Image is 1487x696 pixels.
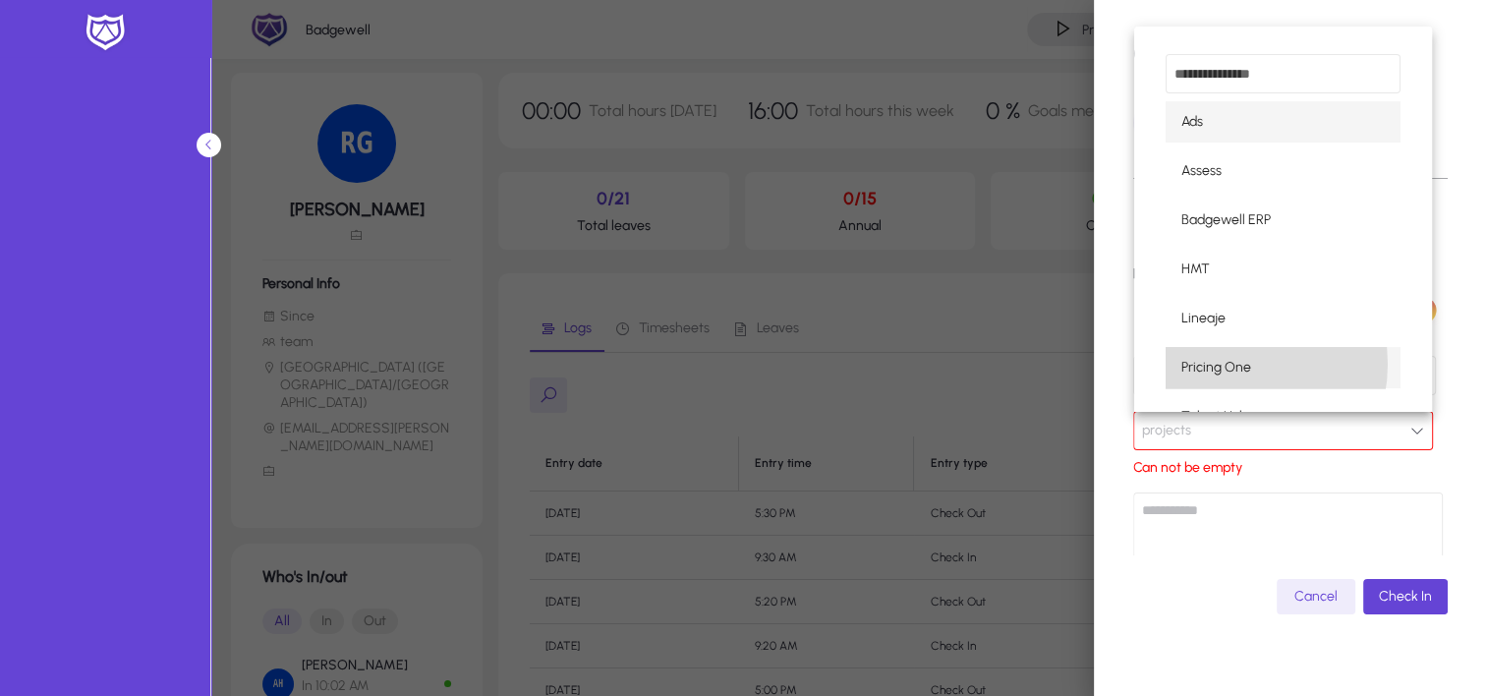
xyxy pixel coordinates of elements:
[1166,298,1401,339] mat-option: Lineaje
[1181,159,1222,183] span: Assess
[1181,405,1247,429] span: Talent Hub
[1166,54,1401,93] input: dropdown search
[1181,307,1226,330] span: Lineaje
[1166,150,1401,192] mat-option: Assess
[1166,200,1401,241] mat-option: Badgewell ERP
[1166,347,1401,388] mat-option: Pricing One
[1181,356,1251,379] span: Pricing One
[1166,249,1401,290] mat-option: HMT
[1181,258,1210,281] span: HMT
[1181,208,1271,232] span: Badgewell ERP
[1166,101,1401,143] mat-option: Ads
[1181,110,1203,134] span: Ads
[1166,396,1401,437] mat-option: Talent Hub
